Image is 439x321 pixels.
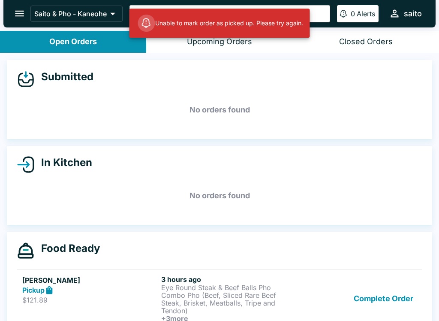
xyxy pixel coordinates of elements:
h5: No orders found [17,94,422,125]
h4: Submitted [34,70,93,83]
div: Closed Orders [339,37,393,47]
div: Upcoming Orders [187,37,252,47]
button: Saito & Pho - Kaneohe [30,6,123,22]
p: Eye Round Steak & Beef Balls Pho [161,284,297,291]
p: Alerts [357,9,375,18]
p: Saito & Pho - Kaneohe [34,9,107,18]
div: Unable to mark order as picked up. Please try again. [138,11,303,35]
p: Combo Pho (Beef, Sliced Rare Beef Steak, Brisket, Meatballs, Tripe and Tendon) [161,291,297,315]
p: 0 [351,9,355,18]
h5: No orders found [17,180,422,211]
strong: Pickup [22,286,45,294]
button: open drawer [9,3,30,24]
h4: Food Ready [34,242,100,255]
div: Open Orders [49,37,97,47]
button: saito [385,4,425,23]
h6: 3 hours ago [161,275,297,284]
p: $121.89 [22,296,158,304]
h4: In Kitchen [34,156,92,169]
div: saito [404,9,422,19]
h5: [PERSON_NAME] [22,275,158,285]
